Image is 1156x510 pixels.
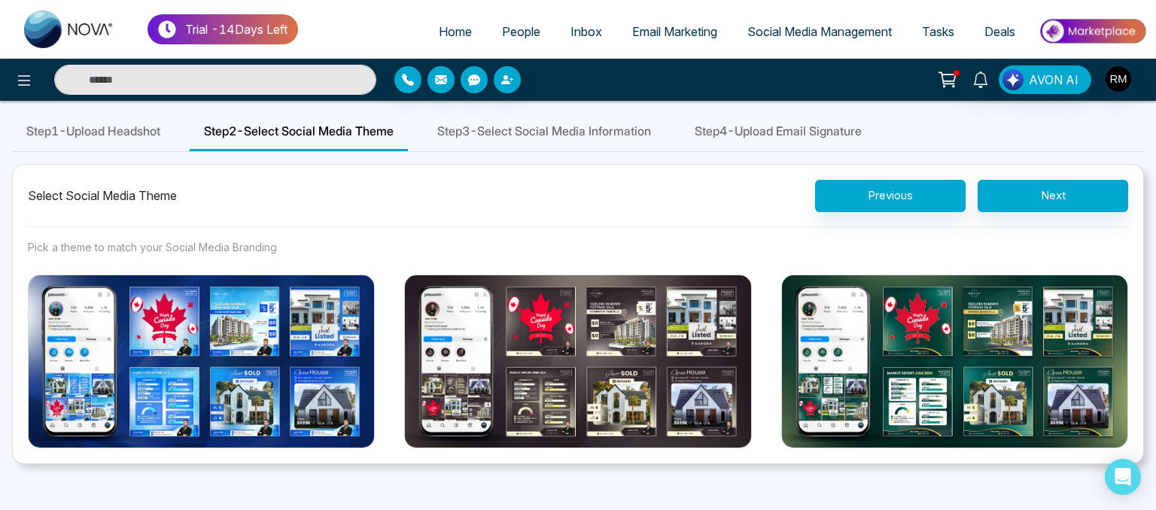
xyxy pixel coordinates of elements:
div: Select Social Media Theme [28,187,177,205]
p: Pick a theme to match your Social Media Branding [28,239,1128,255]
a: Inbox [555,17,617,46]
span: Inbox [570,24,602,39]
span: Home [439,24,472,39]
a: Email Marketing [617,17,732,46]
img: Sky Blue Pallets [28,275,375,448]
span: Email Marketing [632,24,717,39]
span: Step 4 - Upload Email Signature [695,122,862,140]
img: Nova CRM Logo [24,11,114,48]
img: Green Pallet [781,275,1128,448]
a: Social Media Management [732,17,907,46]
img: Lead Flow [1002,69,1024,90]
button: Next [978,180,1128,212]
span: Step 2 - Select Social Media Theme [204,122,394,140]
span: Tasks [922,24,954,39]
a: Tasks [907,17,969,46]
p: Trial - 14 Days Left [185,20,287,38]
img: Market-place.gif [1038,14,1147,48]
span: Step 1 - Upload Headshot [26,122,160,140]
button: AVON AI [999,65,1091,94]
a: Deals [969,17,1030,46]
span: AVON AI [1029,71,1078,89]
div: Open Intercom Messenger [1105,459,1141,495]
a: Home [424,17,487,46]
img: Brown pallet [404,275,751,448]
a: People [487,17,555,46]
span: People [502,24,540,39]
span: Social Media Management [747,24,892,39]
button: Previous [815,180,966,212]
img: User Avatar [1106,66,1131,92]
span: Deals [984,24,1015,39]
span: Step 3 - Select Social Media Information [437,122,651,140]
